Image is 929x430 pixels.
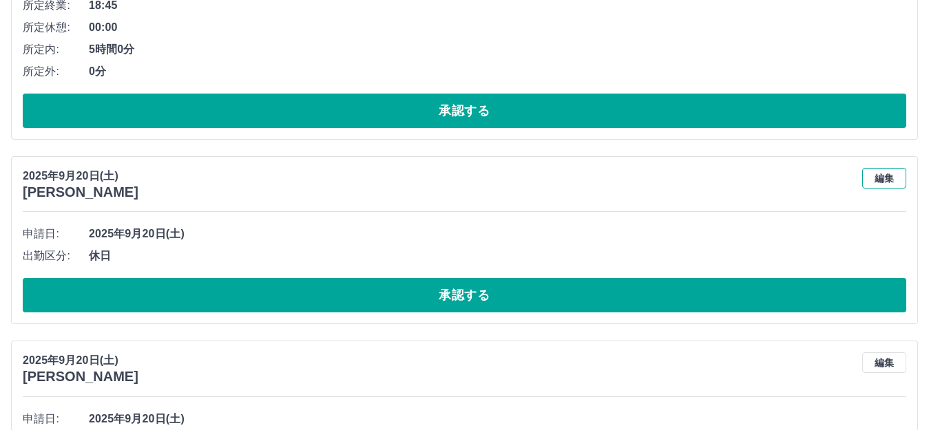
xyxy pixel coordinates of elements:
[862,168,906,189] button: 編集
[89,411,906,427] span: 2025年9月20日(土)
[89,248,906,264] span: 休日
[23,226,89,242] span: 申請日:
[23,411,89,427] span: 申請日:
[23,41,89,58] span: 所定内:
[89,41,906,58] span: 5時間0分
[23,352,138,369] p: 2025年9月20日(土)
[23,19,89,36] span: 所定休憩:
[89,226,906,242] span: 2025年9月20日(土)
[23,168,138,184] p: 2025年9月20日(土)
[89,63,906,80] span: 0分
[23,94,906,128] button: 承認する
[89,19,906,36] span: 00:00
[23,369,138,385] h3: [PERSON_NAME]
[23,248,89,264] span: 出勤区分:
[862,352,906,373] button: 編集
[23,184,138,200] h3: [PERSON_NAME]
[23,63,89,80] span: 所定外:
[23,278,906,312] button: 承認する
